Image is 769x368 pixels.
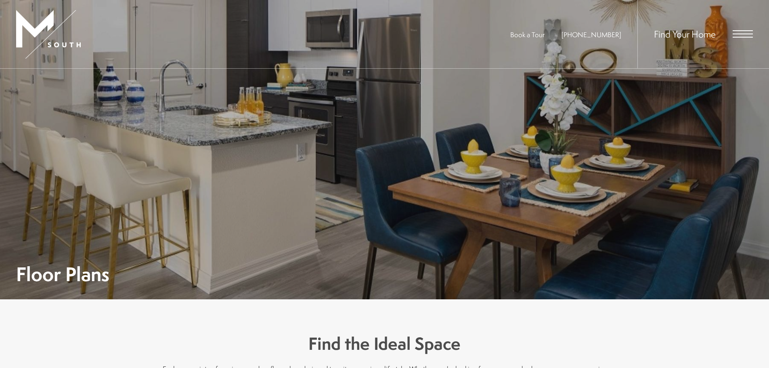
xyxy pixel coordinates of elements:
button: Open Menu [733,30,753,38]
img: MSouth [16,10,81,59]
span: [PHONE_NUMBER] [562,30,621,39]
a: Book a Tour [510,30,545,39]
a: Call Us at 813-570-8014 [562,30,621,39]
h1: Floor Plans [16,265,109,283]
h3: Find the Ideal Space [163,332,607,356]
a: Find Your Home [654,27,716,40]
